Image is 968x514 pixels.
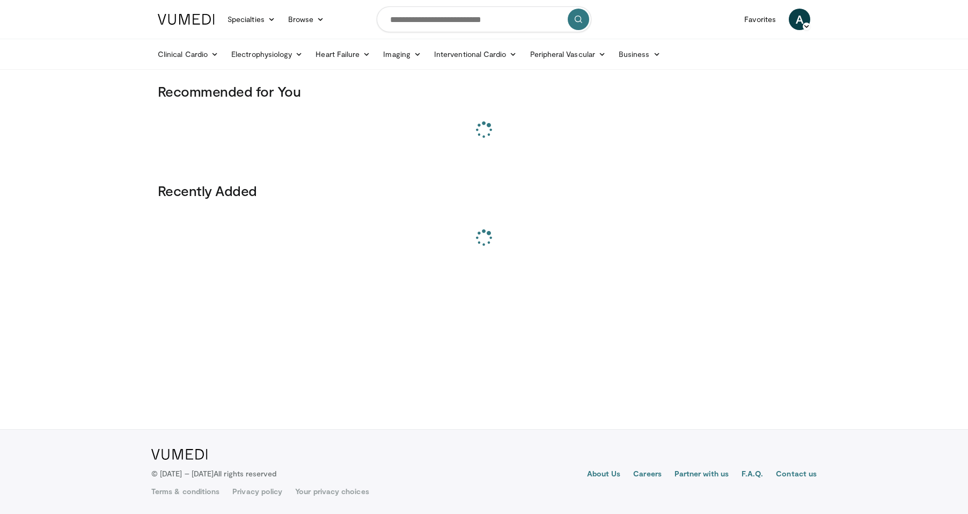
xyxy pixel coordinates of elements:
img: VuMedi Logo [158,14,215,25]
img: VuMedi Logo [151,449,208,460]
a: Your privacy choices [295,486,369,497]
h3: Recently Added [158,182,810,199]
p: © [DATE] – [DATE] [151,468,277,479]
a: Browse [282,9,331,30]
a: About Us [587,468,621,481]
a: Peripheral Vascular [524,44,612,65]
a: Business [612,44,667,65]
a: Electrophysiology [225,44,309,65]
input: Search topics, interventions [377,6,591,32]
a: Partner with us [674,468,729,481]
a: Imaging [377,44,428,65]
a: Heart Failure [309,44,377,65]
a: Favorites [738,9,782,30]
a: Privacy policy [232,486,282,497]
span: All rights reserved [214,469,276,478]
a: F.A.Q. [742,468,763,481]
a: A [789,9,810,30]
h3: Recommended for You [158,83,810,100]
a: Careers [633,468,662,481]
a: Clinical Cardio [151,44,225,65]
a: Interventional Cardio [428,44,524,65]
a: Specialties [221,9,282,30]
a: Terms & conditions [151,486,219,497]
a: Contact us [776,468,817,481]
